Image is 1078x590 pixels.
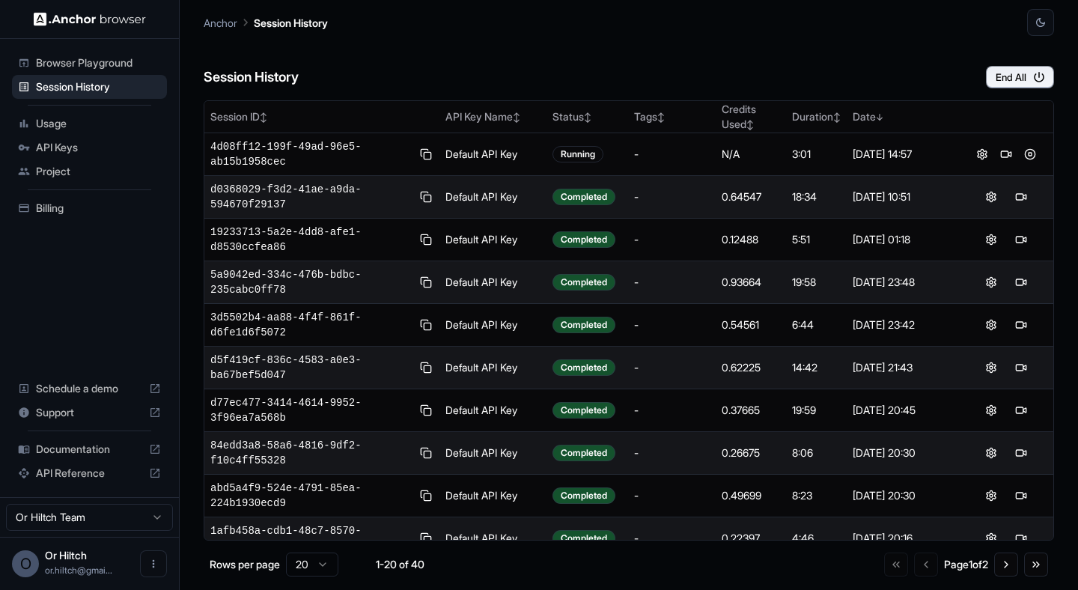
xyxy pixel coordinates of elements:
div: Completed [552,445,615,461]
div: Support [12,401,167,425]
h6: Session History [204,67,299,88]
div: Completed [552,487,615,504]
div: Documentation [12,437,167,461]
td: Default API Key [439,261,546,304]
div: Completed [552,231,615,248]
td: Default API Key [439,389,546,432]
div: [DATE] 20:45 [853,403,953,418]
span: Documentation [36,442,143,457]
div: 14:42 [792,360,841,375]
button: End All [986,66,1054,88]
span: 5a9042ed-334c-476b-bdbc-235cabc0ff78 [210,267,412,297]
div: Billing [12,196,167,220]
p: Session History [254,15,328,31]
div: 0.12488 [722,232,781,247]
div: 0.64547 [722,189,781,204]
div: - [634,531,710,546]
div: Schedule a demo [12,377,167,401]
div: API Key Name [445,109,540,124]
div: N/A [722,147,781,162]
span: ↕ [513,112,520,123]
div: 1-20 of 40 [362,557,437,572]
div: - [634,317,710,332]
td: Default API Key [439,176,546,219]
span: ↕ [746,119,754,130]
span: or.hiltch@gmail.com [45,565,112,576]
span: ↕ [260,112,267,123]
div: 0.22397 [722,531,781,546]
td: Default API Key [439,133,546,176]
span: Or Hiltch [45,549,87,562]
div: - [634,445,710,460]
div: O [12,550,39,577]
span: ↕ [833,112,841,123]
div: Completed [552,402,615,419]
div: 6:44 [792,317,841,332]
div: [DATE] 23:42 [853,317,953,332]
span: Billing [36,201,161,216]
div: [DATE] 10:51 [853,189,953,204]
div: 0.54561 [722,317,781,332]
span: Support [36,405,143,420]
span: API Reference [36,466,143,481]
div: 8:23 [792,488,841,503]
div: 0.37665 [722,403,781,418]
span: Schedule a demo [36,381,143,396]
span: ↕ [657,112,665,123]
span: 19233713-5a2e-4dd8-afe1-d8530ccfea86 [210,225,412,255]
span: 4d08ff12-199f-49ad-96e5-ab15b1958cec [210,139,412,169]
div: Page 1 of 2 [944,557,988,572]
div: API Reference [12,461,167,485]
td: Default API Key [439,475,546,517]
div: - [634,488,710,503]
div: Running [552,146,603,162]
div: Completed [552,317,615,333]
div: Usage [12,112,167,136]
div: 0.93664 [722,275,781,290]
span: Session History [36,79,161,94]
span: abd5a4f9-524e-4791-85ea-224b1930ecd9 [210,481,412,511]
div: Project [12,159,167,183]
div: [DATE] 20:16 [853,531,953,546]
div: - [634,360,710,375]
div: - [634,275,710,290]
td: Default API Key [439,219,546,261]
div: Completed [552,359,615,376]
div: Date [853,109,953,124]
div: Completed [552,189,615,205]
span: API Keys [36,140,161,155]
span: d0368029-f3d2-41ae-a9da-594670f29137 [210,182,412,212]
div: [DATE] 14:57 [853,147,953,162]
span: Usage [36,116,161,131]
div: 0.62225 [722,360,781,375]
span: ↕ [584,112,591,123]
span: 1afb458a-cdb1-48c7-8570-08b12860e2e7 [210,523,412,553]
span: d5f419cf-836c-4583-a0e3-ba67bef5d047 [210,353,412,383]
div: [DATE] 23:48 [853,275,953,290]
td: Default API Key [439,347,546,389]
td: Default API Key [439,432,546,475]
span: 3d5502b4-aa88-4f4f-861f-d6fe1d6f5072 [210,310,412,340]
div: - [634,403,710,418]
div: - [634,147,710,162]
div: - [634,232,710,247]
span: Browser Playground [36,55,161,70]
div: Session ID [210,109,433,124]
nav: breadcrumb [204,14,328,31]
p: Anchor [204,15,237,31]
div: [DATE] 01:18 [853,232,953,247]
div: Browser Playground [12,51,167,75]
div: 18:34 [792,189,841,204]
div: Session History [12,75,167,99]
div: Completed [552,274,615,291]
div: 4:46 [792,531,841,546]
div: Status [552,109,621,124]
td: Default API Key [439,517,546,560]
div: Duration [792,109,841,124]
div: [DATE] 20:30 [853,488,953,503]
div: [DATE] 20:30 [853,445,953,460]
span: Project [36,164,161,179]
div: 0.49699 [722,488,781,503]
img: Anchor Logo [34,12,146,26]
div: 5:51 [792,232,841,247]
